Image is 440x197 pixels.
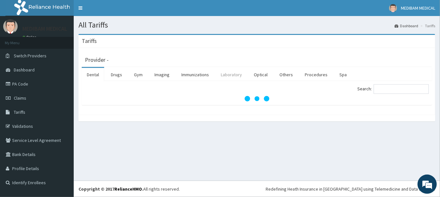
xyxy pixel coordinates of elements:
span: Tariffs [14,109,25,115]
span: MEDIBAM MEDICAL [401,5,435,11]
a: Online [22,35,38,39]
h3: Provider - [85,57,109,63]
h1: All Tariffs [79,21,435,29]
input: Search: [374,84,429,94]
footer: All rights reserved. [74,181,440,197]
svg: audio-loading [244,86,270,111]
a: Gym [129,68,148,81]
p: MEDIBAM MEDICAL [22,26,67,32]
h3: Tariffs [82,38,97,44]
img: User Image [3,19,18,34]
strong: Copyright © 2017 . [79,186,143,192]
a: Procedures [300,68,333,81]
a: Spa [334,68,352,81]
a: Dental [82,68,104,81]
span: Claims [14,95,26,101]
a: Others [274,68,298,81]
img: User Image [389,4,397,12]
div: Redefining Heath Insurance in [GEOGRAPHIC_DATA] using Telemedicine and Data Science! [266,186,435,192]
span: Dashboard [14,67,35,73]
a: Optical [249,68,273,81]
a: RelianceHMO [114,186,142,192]
a: Imaging [149,68,175,81]
a: Dashboard [394,23,418,29]
label: Search: [357,84,429,94]
span: Switch Providers [14,53,46,59]
li: Tariffs [419,23,435,29]
a: Immunizations [176,68,214,81]
a: Drugs [106,68,127,81]
a: Laboratory [216,68,247,81]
